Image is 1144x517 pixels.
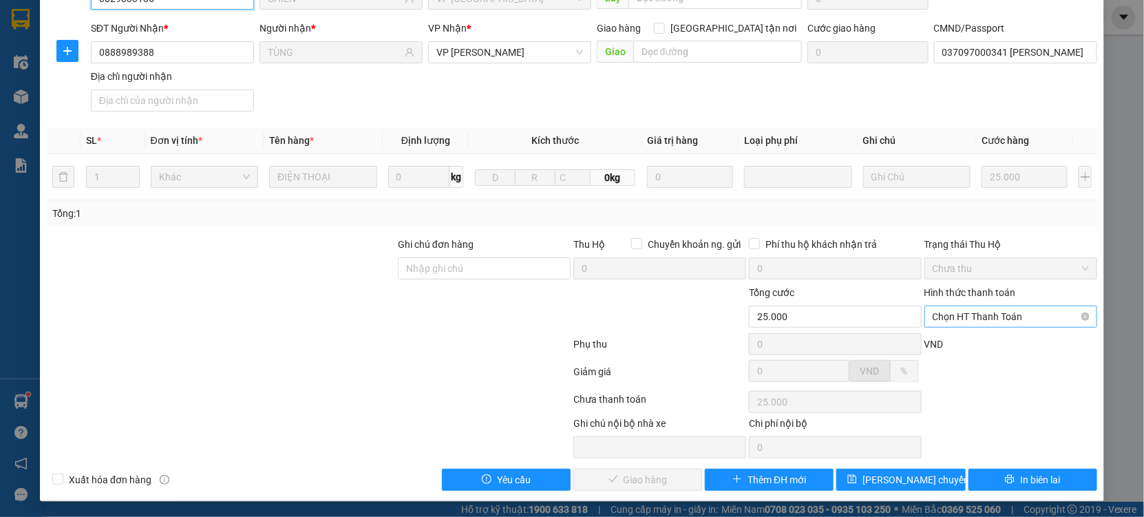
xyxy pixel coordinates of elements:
span: plus [732,474,742,485]
span: plus [57,45,78,56]
li: Số 10 ngõ 15 Ngọc Hồi, Q.[PERSON_NAME], [GEOGRAPHIC_DATA] [129,34,575,51]
span: [GEOGRAPHIC_DATA] tận nơi [665,21,802,36]
input: R [515,169,555,186]
span: Giao [597,41,633,63]
li: Hotline: 19001155 [129,51,575,68]
input: Ghi chú đơn hàng [398,257,571,279]
span: Chọn HT Thanh Toán [933,306,1089,327]
span: 0kg [591,169,635,186]
span: VP Lê Duẩn [436,42,583,63]
span: Chưa thu [933,258,1089,279]
span: save [847,474,857,485]
input: Cước giao hàng [807,41,929,63]
span: VP Nhận [428,23,467,34]
label: Cước giao hàng [807,23,876,34]
span: Xuất hóa đơn hàng [63,472,157,487]
div: Trạng thái Thu Hộ [924,237,1097,252]
button: printerIn biên lai [968,469,1097,491]
button: plus [56,40,78,62]
span: VND [860,366,880,377]
label: Hình thức thanh toán [924,287,1016,298]
span: Thu Hộ [573,239,605,250]
span: kg [449,166,463,188]
div: SĐT Người Nhận [91,21,254,36]
input: Địa chỉ của người nhận [91,89,254,112]
button: checkGiao hàng [573,469,702,491]
span: Thêm ĐH mới [748,472,806,487]
span: Yêu cầu [497,472,531,487]
div: Địa chỉ người nhận [91,69,254,84]
div: Giảm giá [572,364,748,388]
div: Ghi chú nội bộ nhà xe [573,416,746,436]
span: % [901,366,908,377]
span: printer [1005,474,1015,485]
span: SL [86,135,97,146]
span: Phí thu hộ khách nhận trả [760,237,882,252]
span: Cước hàng [982,135,1029,146]
span: Định lượng [401,135,450,146]
button: plusThêm ĐH mới [705,469,834,491]
b: GỬI : VP [PERSON_NAME] [17,100,240,123]
th: Ghi chú [858,127,977,154]
img: logo.jpg [17,17,86,86]
button: plus [1079,166,1092,188]
span: close-circle [1081,313,1090,321]
span: user [405,48,414,57]
input: 0 [647,166,733,188]
span: Chuyển khoản ng. gửi [642,237,746,252]
input: C [555,169,591,186]
input: Dọc đường [633,41,802,63]
span: info-circle [160,475,169,485]
span: Khác [159,167,251,187]
div: Tổng: 1 [52,206,442,221]
label: Ghi chú đơn hàng [398,239,474,250]
div: Chi phí nội bộ [749,416,922,436]
span: exclamation-circle [482,474,491,485]
button: exclamation-circleYêu cầu [442,469,571,491]
button: delete [52,166,74,188]
span: Tổng cước [749,287,794,298]
input: 0 [982,166,1068,188]
span: Giao hàng [597,23,641,34]
span: In biên lai [1020,472,1060,487]
input: VD: Bàn, Ghế [269,166,377,188]
div: CMND/Passport [934,21,1097,36]
th: Loại phụ phí [739,127,858,154]
span: Giá trị hàng [647,135,698,146]
div: Phụ thu [572,337,748,361]
input: Ghi Chú [863,166,971,188]
span: Kích thước [531,135,579,146]
input: Tên người nhận [268,45,402,60]
span: Đơn vị tính [151,135,202,146]
input: D [475,169,516,186]
span: [PERSON_NAME] chuyển hoàn [862,472,993,487]
div: Chưa thanh toán [572,392,748,416]
span: VND [924,339,944,350]
button: save[PERSON_NAME] chuyển hoàn [836,469,965,491]
span: Tên hàng [269,135,314,146]
div: Người nhận [259,21,423,36]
